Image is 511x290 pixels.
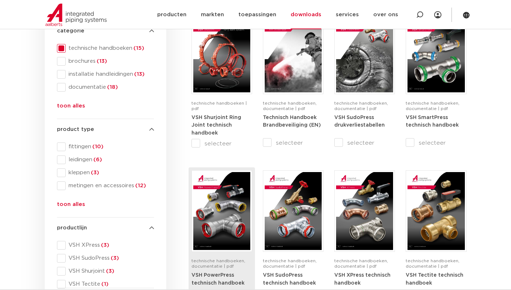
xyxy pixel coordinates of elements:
img: VSH-SmartPress_A4TM_5009301_2023_2.0-EN-pdf.jpg [408,14,464,92]
span: technische handboeken, documentatie | pdf [334,259,388,268]
h4: product type [57,125,154,134]
img: VSH-Tectite_A4TM_5009376-2024-2.0_NL-pdf.jpg [408,172,464,250]
span: metingen en accessoires [66,182,154,189]
span: brochures [66,58,154,65]
span: leidingen [66,156,154,163]
div: metingen en accessoires(12) [57,181,154,190]
button: toon alles [57,200,85,212]
span: (1) [100,281,109,287]
h4: categorie [57,27,154,35]
span: (3) [110,255,119,261]
label: selecteer [191,139,252,148]
h4: productlijn [57,224,154,232]
span: fittingen [66,143,154,150]
a: VSH PowerPress technisch handboek [191,272,245,286]
span: VSH Tectite [66,281,154,288]
div: fittingen(10) [57,142,154,151]
label: selecteer [406,139,466,147]
a: Technisch Handboek Brandbeveiliging (EN) [263,115,321,128]
img: VSH-PowerPress_A4TM_5008817_2024_3.1_NL-pdf.jpg [193,172,250,250]
span: installatie handleidingen [66,71,154,78]
span: technische handboeken, documentatie | pdf [334,101,388,111]
div: technische handboeken(15) [57,44,154,53]
div: VSH XPress(3) [57,241,154,250]
strong: VSH Tectite technisch handboek [406,273,463,286]
span: (13) [133,71,145,77]
span: technische handboeken, documentatie | pdf [406,259,459,268]
a: VSH Shurjoint Ring Joint technisch handboek [191,115,241,136]
div: VSH Tectite(1) [57,280,154,289]
div: brochures(13) [57,57,154,66]
span: technische handboeken, documentatie | pdf [191,259,245,268]
span: (3) [100,242,109,248]
span: kleppen [66,169,154,176]
a: VSH XPress technisch handboek [334,272,391,286]
div: VSH SudoPress(3) [57,254,154,263]
span: (3) [90,170,99,175]
span: technische handboeken, documentatie | pdf [406,101,459,111]
span: (6) [92,157,102,162]
label: selecteer [263,139,323,147]
img: VSH-SudoPress_A4TM_5001604-2023-3.0_NL-pdf.jpg [265,172,322,250]
a: VSH SmartPress technisch handboek [406,115,459,128]
div: kleppen(3) [57,168,154,177]
div: leidingen(6) [57,155,154,164]
span: (13) [96,58,107,64]
img: VSH-SudoPress_A4PLT_5007706_2024-2.0_NL-pdf.jpg [336,14,393,92]
span: technische handboeken [66,45,154,52]
span: VSH Shurjoint [66,268,154,275]
strong: VSH XPress technisch handboek [334,273,391,286]
a: VSH SudoPress drukverliestabellen [334,115,385,128]
span: VSH XPress [66,242,154,249]
img: FireProtection_A4TM_5007915_2025_2.0_EN-pdf.jpg [265,14,322,92]
a: VSH SudoPress technisch handboek [263,272,316,286]
img: VSH-Shurjoint-RJ_A4TM_5011380_2025_1.1_EN-pdf.jpg [193,14,250,92]
img: VSH-XPress_A4TM_5008762_2025_4.1_NL-pdf.jpg [336,172,393,250]
span: documentatie [66,84,154,91]
span: (18) [106,84,118,90]
a: VSH Tectite technisch handboek [406,272,463,286]
div: VSH Shurjoint(3) [57,267,154,276]
span: (12) [134,183,146,188]
div: documentatie(18) [57,83,154,92]
span: (3) [105,268,114,274]
span: technische handboeken | pdf [191,101,247,111]
span: technische handboeken, documentatie | pdf [263,259,317,268]
strong: VSH PowerPress technisch handboek [191,273,245,286]
strong: VSH SudoPress technisch handboek [263,273,316,286]
span: VSH SudoPress [66,255,154,262]
div: installatie handleidingen(13) [57,70,154,79]
button: toon alles [57,102,85,113]
label: selecteer [334,139,395,147]
span: (10) [91,144,103,149]
span: technische handboeken, documentatie | pdf [263,101,317,111]
span: (15) [132,45,144,51]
